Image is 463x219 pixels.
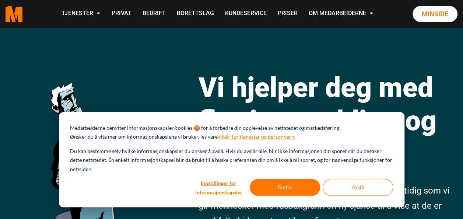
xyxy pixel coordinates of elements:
button: Godta [250,179,320,196]
a: Privat [106,1,137,27]
a: Om Medarbeiderne [303,1,379,27]
a: Tjenester [56,1,106,27]
a: Bedrift [137,1,171,27]
a: Kundeservice [219,1,272,27]
h1: Vi hjelper deg med flytting, rydding og avfallskjøring [199,71,457,170]
a: Minside [413,6,457,22]
p: Ønsker du å vite mer om informasjonskapslene vi bruker, les våre . [70,132,295,142]
p: Medarbeiderne benytter informasjonskapsler/cookies 🍪 for å forbedre din opplevelse av nettstedet ... [70,124,340,133]
button: Innstillinger for informasjonskapsler [190,179,247,196]
p: Du kan bestemme selv hvilke informasjonskapsler du ønsker å avslå. Hvis du avslår alle, blir ikke... [70,147,393,174]
div: Cookie banner [59,112,404,207]
a: Priser [272,1,303,27]
a: Borettslag [171,1,219,27]
a: vilkår for tjenester og personvern [218,132,294,142]
button: Avslå [323,179,393,196]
